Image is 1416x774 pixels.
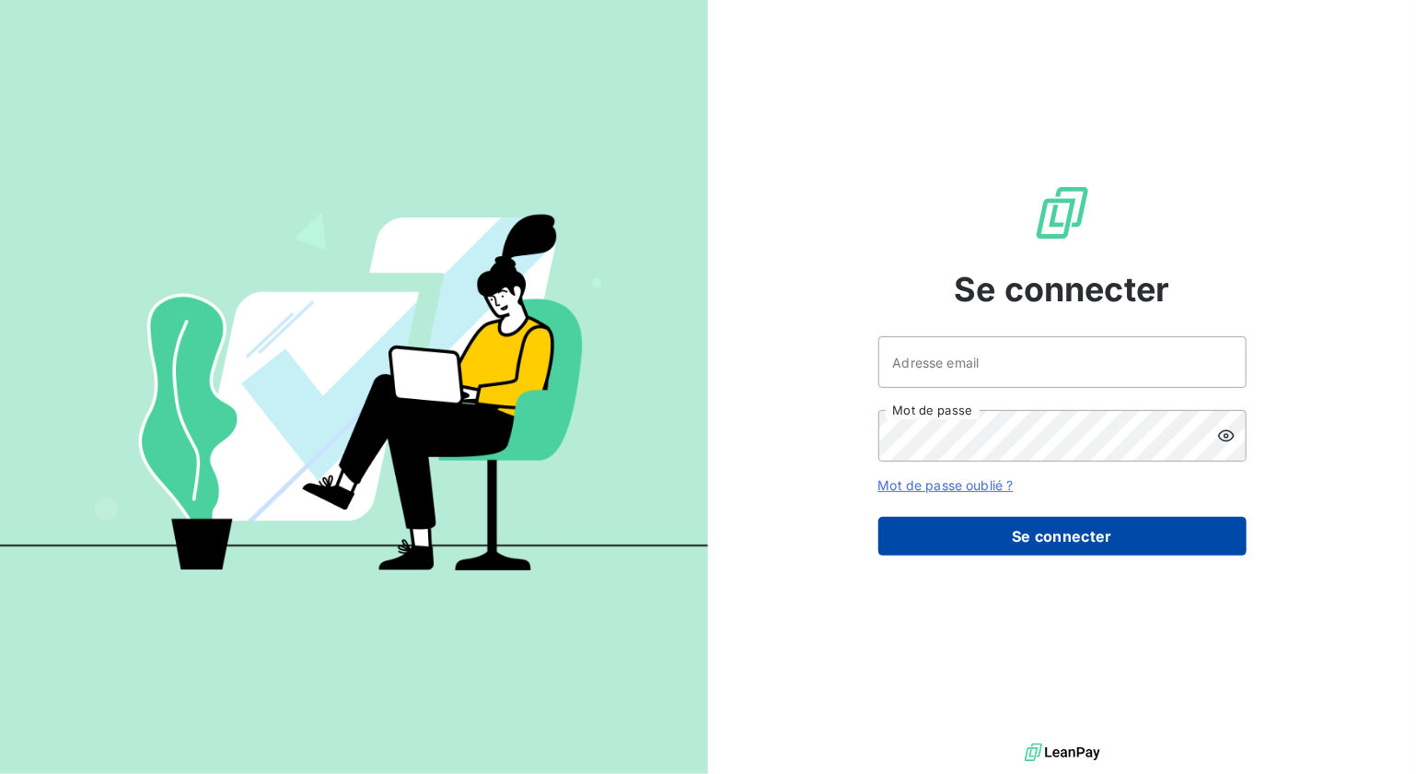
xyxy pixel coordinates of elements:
a: Mot de passe oublié ? [878,477,1014,493]
img: logo [1025,739,1100,767]
img: Logo LeanPay [1033,183,1092,242]
span: Se connecter [955,264,1170,314]
button: Se connecter [878,517,1247,556]
input: placeholder [878,336,1247,388]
